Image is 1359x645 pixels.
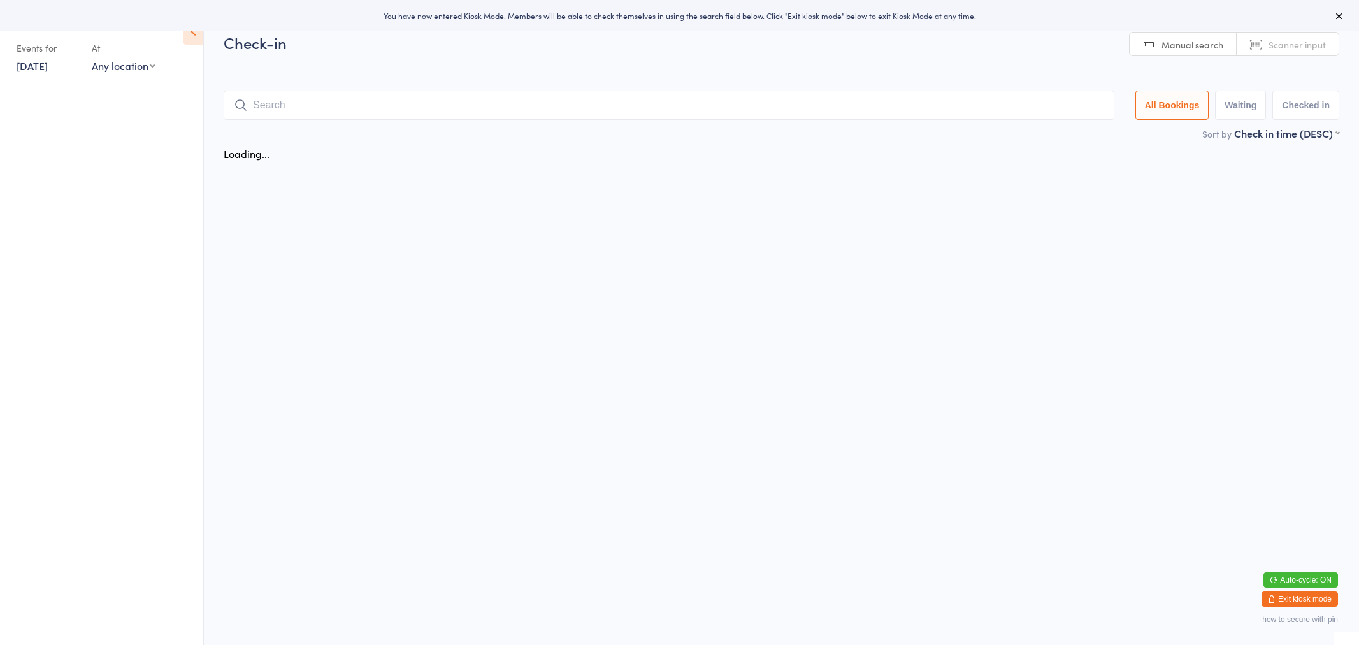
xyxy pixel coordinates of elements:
button: Auto-cycle: ON [1263,572,1338,588]
span: Scanner input [1269,38,1326,51]
button: Checked in [1272,91,1339,120]
button: how to secure with pin [1262,615,1338,624]
button: Exit kiosk mode [1262,591,1338,607]
a: [DATE] [17,59,48,73]
div: Loading... [224,147,270,161]
label: Sort by [1202,127,1232,140]
div: You have now entered Kiosk Mode. Members will be able to check themselves in using the search fie... [20,10,1339,21]
h2: Check-in [224,32,1339,53]
div: Any location [92,59,155,73]
div: Check in time (DESC) [1234,126,1339,140]
button: Waiting [1215,91,1266,120]
div: At [92,38,155,59]
span: Manual search [1161,38,1223,51]
button: All Bookings [1135,91,1209,120]
div: Events for [17,38,79,59]
input: Search [224,91,1114,120]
